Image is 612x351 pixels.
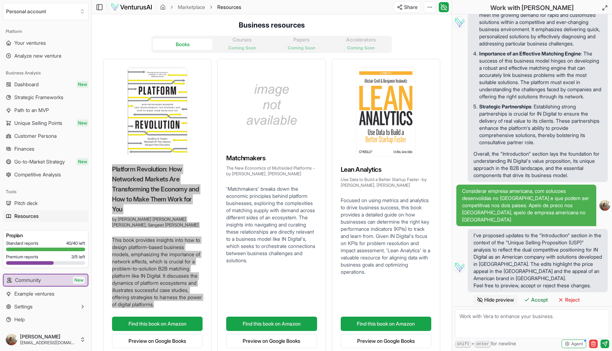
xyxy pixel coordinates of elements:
[341,334,431,348] a: Preview on Google Books
[66,240,85,246] span: 40 / 40 left
[14,290,54,297] span: Example ventures
[531,296,548,303] span: Accept
[6,254,38,260] span: Premium reports
[3,67,88,79] div: Business Analysis
[3,37,88,49] a: Your ventures
[217,4,241,11] span: Resources
[3,143,88,155] a: Finances
[3,50,88,62] a: Analyze new venture
[554,295,583,305] button: Reject
[14,213,39,220] span: Resources
[479,103,531,109] strong: Strategic Partnerships
[3,79,88,90] a: DashboardNew
[356,68,416,157] img: Lean Analytics
[341,165,431,175] h3: Lean Analytics
[3,26,88,37] div: Platform
[3,314,88,325] a: Help
[394,1,421,13] button: Share
[473,232,602,282] p: I've proposed updates to the "Introduction" section in the context of the "Unique Selling Proposi...
[453,16,465,28] img: Vera
[112,334,203,348] a: Preview on Google Books
[562,340,586,348] button: Agent
[71,254,85,260] span: 3 / 5 left
[226,334,317,348] a: Preview on Google Books
[14,145,34,152] span: Finances
[111,3,152,11] img: logo
[484,296,514,303] span: Hide preview
[226,153,317,163] h3: Matchmakers
[6,240,38,246] span: Standard reports
[14,39,46,47] span: Your ventures
[404,4,418,11] span: Share
[20,333,77,340] span: [PERSON_NAME]
[14,107,49,114] span: Path to an MVP
[341,317,431,331] a: Find this book on Amazon
[479,50,581,57] strong: Importance of an Effective Matching Engine
[599,200,610,211] img: ACg8ocJf9tJd5aIev6b7nNw8diO3ZVKMYfKqSiqq4VeG3JP3iguviiI=s96-c
[571,341,583,347] span: Agent
[455,340,516,348] span: + for newline
[3,198,88,209] a: Pitch deck
[226,185,317,264] p: 'Matchmakers' breaks down the economic principles behind platform businesses, exploring the compl...
[3,130,88,142] a: Customer Persona
[3,331,88,348] button: [PERSON_NAME][EMAIL_ADDRESS][DOMAIN_NAME]
[4,274,88,286] a: CommunityNew
[473,295,518,305] button: Hide preview
[3,92,88,103] a: Strategic Frameworks
[6,232,85,239] h3: Pro plan
[128,68,187,156] img: Platform Revolution: How Networked Markets Are Transforming the Economy and How to Make Them Work...
[14,171,61,178] span: Competitive Analysis
[453,261,465,273] img: Vera
[3,169,88,180] a: Competitive Analysis
[112,237,203,308] p: This book provides insights into how to design platform-based business models, emphasizing the im...
[14,81,39,88] span: Dashboard
[176,41,190,48] div: Books
[3,288,88,299] a: Example ventures
[14,200,38,207] span: Pitch deck
[475,341,491,348] kbd: enter
[490,3,574,13] h2: Work with [PERSON_NAME]
[14,94,63,101] span: Strategic Frameworks
[14,158,65,165] span: Go-to-Market Strategy
[14,316,25,323] span: Help
[3,186,88,198] div: Tools
[3,104,88,116] a: Path to an MVP
[73,277,85,284] span: New
[479,4,602,47] p: : The platform is designed to meet the growing demand for rapid and customized solutions within a...
[3,117,88,129] a: Unique Selling PointsNew
[15,277,41,284] span: Community
[473,282,602,289] p: Feel free to preview, accept or reject these changes.
[77,158,88,165] span: New
[14,120,62,127] span: Unique Selling Points
[3,301,88,312] button: Settings
[6,334,17,345] img: ACg8ocJf9tJd5aIev6b7nNw8diO3ZVKMYfKqSiqq4VeG3JP3iguviiI=s96-c
[77,120,88,127] span: New
[455,341,471,348] kbd: shift
[3,210,88,222] a: Resources
[14,132,57,140] span: Customer Persona
[565,296,580,303] span: Reject
[520,295,552,305] button: Accept
[341,177,431,188] p: Use Data to Build a Better Startup Faster - by [PERSON_NAME], [PERSON_NAME]
[226,317,317,331] a: Find this book on Amazon
[226,165,317,177] p: The New Economics of Multisided Platforms - by [PERSON_NAME], [PERSON_NAME]
[92,14,452,30] h4: Business resources
[178,4,205,11] a: Marketplace
[14,303,33,310] span: Settings
[112,317,203,331] a: Find this book on Amazon
[341,197,431,276] p: Focused on using metrics and analytics to drive business success, this book provides a detailed g...
[462,187,591,223] span: Considerar empresa americana, com solucoes desenvolidas no [GEOGRAPHIC_DATA] e que podem ser comp...
[479,50,602,100] p: : The success of this business model hinges on developing a robust and effective matching engine ...
[20,340,77,346] span: [EMAIL_ADDRESS][DOMAIN_NAME]
[242,68,301,145] img: Matchmakers
[473,150,602,179] p: Overall, the "Introduction" section lays the foundation for understanding IN Digital's value prop...
[112,216,203,228] p: by [PERSON_NAME] [PERSON_NAME] [PERSON_NAME], Sangeet [PERSON_NAME]
[112,164,203,214] h3: Platform Revolution: How Networked Markets Are Transforming the Economy and How to Make Them Work...
[160,4,241,11] nav: breadcrumb
[14,52,62,59] span: Analyze new venture
[479,103,602,146] p: : Establishing strong partnerships is crucial for IN Digital to ensure the delivery of real value...
[3,3,88,20] button: Select an organization
[77,81,88,88] span: New
[3,156,88,167] a: Go-to-Market StrategyNew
